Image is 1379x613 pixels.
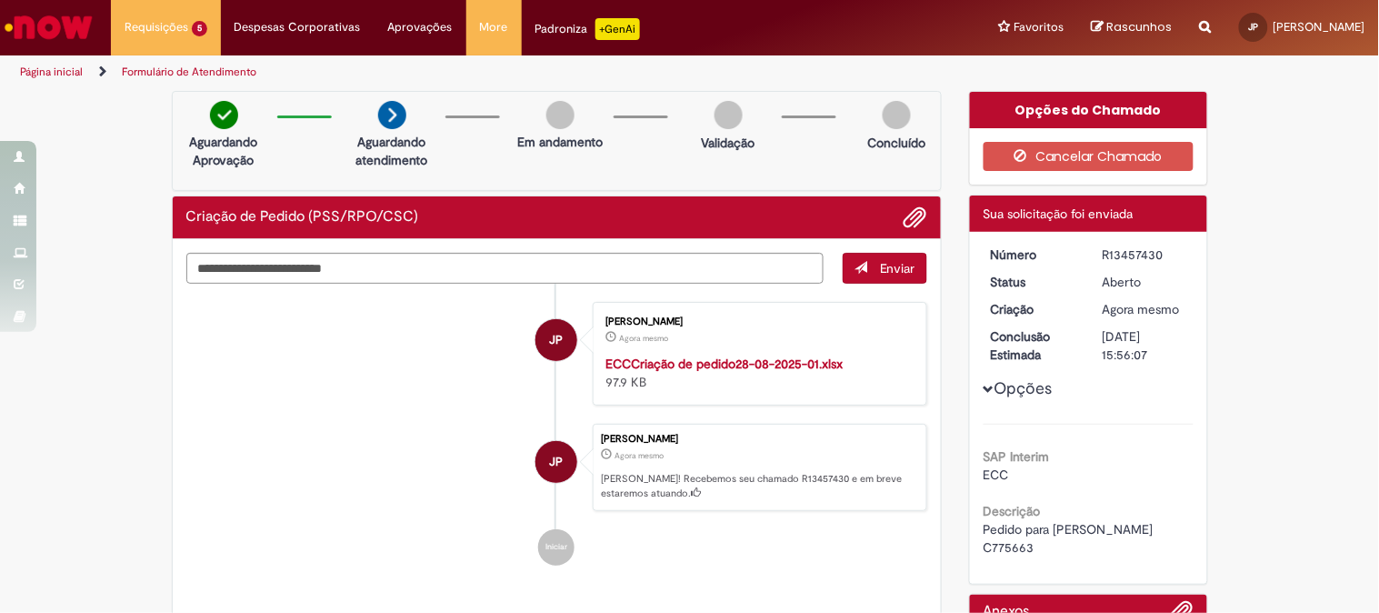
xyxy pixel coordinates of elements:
span: Pedido para [PERSON_NAME] C775663 [984,521,1157,556]
img: img-circle-grey.png [883,101,911,129]
img: arrow-next.png [378,101,406,129]
img: img-circle-grey.png [714,101,743,129]
a: Página inicial [20,65,83,79]
dt: Criação [977,300,1089,318]
button: Cancelar Chamado [984,142,1194,171]
h2: Criação de Pedido (PSS/RPO/CSC) Histórico de tíquete [186,209,419,226]
span: Requisições [125,18,188,36]
span: Enviar [880,260,915,276]
span: Sua solicitação foi enviada [984,206,1134,222]
span: Agora mesmo [1103,301,1180,317]
span: Agora mesmo [615,450,664,461]
span: JP [550,440,564,484]
span: ECC [984,467,1009,483]
ul: Trilhas de página [14,55,905,89]
dt: Conclusão Estimada [977,327,1089,364]
a: ECCCriação de pedido28-08-2025-01.xlsx [605,356,843,372]
div: 28/08/2025 11:56:03 [1103,300,1187,318]
img: check-circle-green.png [210,101,238,129]
p: Validação [702,134,755,152]
img: img-circle-grey.png [546,101,575,129]
div: 97.9 KB [605,355,908,391]
span: Despesas Corporativas [235,18,361,36]
b: Descrição [984,503,1041,519]
p: Concluído [867,134,925,152]
button: Enviar [843,253,927,284]
div: R13457430 [1103,246,1187,264]
span: Rascunhos [1107,18,1173,35]
span: Agora mesmo [619,333,668,344]
a: Rascunhos [1092,19,1173,36]
b: SAP Interim [984,448,1050,465]
p: Aguardando atendimento [348,133,436,169]
span: 5 [192,21,207,36]
span: JP [550,318,564,362]
a: Formulário de Atendimento [122,65,256,79]
span: Favoritos [1014,18,1064,36]
li: Jessica de Oliveira Parenti [186,424,928,511]
div: Aberto [1103,273,1187,291]
p: Em andamento [517,133,603,151]
time: 28/08/2025 11:56:03 [1103,301,1180,317]
div: Opções do Chamado [970,92,1207,128]
span: JP [1249,21,1259,33]
div: [DATE] 15:56:07 [1103,327,1187,364]
div: [PERSON_NAME] [605,317,908,327]
ul: Histórico de tíquete [186,284,928,584]
div: Padroniza [535,18,640,40]
span: [PERSON_NAME] [1274,19,1365,35]
div: [PERSON_NAME] [601,434,917,445]
span: Aprovações [388,18,453,36]
textarea: Digite sua mensagem aqui... [186,253,824,284]
img: ServiceNow [2,9,95,45]
span: More [480,18,508,36]
dt: Status [977,273,1089,291]
time: 28/08/2025 11:56:03 [615,450,664,461]
dt: Número [977,246,1089,264]
div: Jessica de Oliveira Parenti [535,319,577,361]
p: +GenAi [595,18,640,40]
p: Aguardando Aprovação [180,133,268,169]
time: 28/08/2025 11:56:00 [619,333,668,344]
button: Adicionar anexos [904,206,927,229]
div: Jessica de Oliveira Parenti [535,441,577,483]
p: [PERSON_NAME]! Recebemos seu chamado R13457430 e em breve estaremos atuando. [601,472,917,500]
